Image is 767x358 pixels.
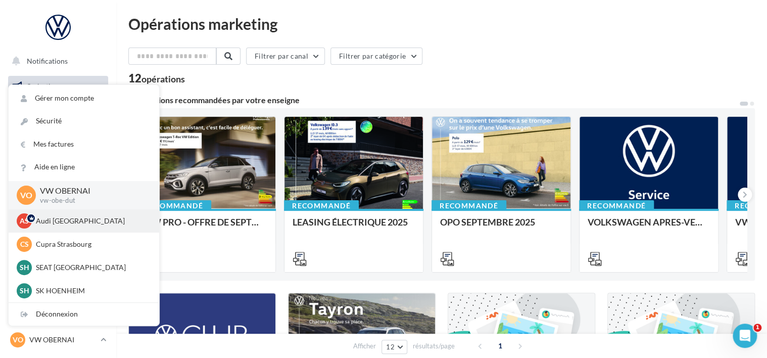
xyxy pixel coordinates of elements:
[432,200,506,211] div: Recommandé
[6,252,110,282] a: PLV et print personnalisable
[27,57,68,65] span: Notifications
[36,286,147,296] p: SK HOENHEIM
[246,48,325,65] button: Filtrer par canal
[413,341,455,351] span: résultats/page
[13,335,23,345] span: VO
[386,343,395,351] span: 12
[8,330,108,349] a: VO VW OBERNAI
[128,96,739,104] div: 6 opérations recommandées par votre enseigne
[579,200,654,211] div: Recommandé
[128,16,755,31] div: Opérations marketing
[753,324,761,332] span: 1
[36,262,147,273] p: SEAT [GEOGRAPHIC_DATA]
[128,73,185,84] div: 12
[9,156,159,178] a: Aide en ligne
[20,262,29,273] span: SH
[353,341,376,351] span: Afficher
[492,338,508,354] span: 1
[284,200,359,211] div: Recommandé
[6,228,110,249] a: Calendrier
[381,340,407,354] button: 12
[26,82,62,91] span: Opérations
[40,185,143,197] p: VW OBERNAI
[6,286,110,316] a: Campagnes DataOnDemand
[293,217,415,237] div: LEASING ÉLECTRIQUE 2025
[20,216,29,226] span: AS
[36,239,147,249] p: Cupra Strasbourg
[330,48,422,65] button: Filtrer par catégorie
[6,202,110,223] a: Médiathèque
[20,239,29,249] span: CS
[29,335,97,345] p: VW OBERNAI
[9,133,159,156] a: Mes factures
[6,101,110,122] a: Boîte de réception17
[440,217,562,237] div: OPO SEPTEMBRE 2025
[6,127,110,148] a: Visibilité en ligne
[36,216,147,226] p: Audi [GEOGRAPHIC_DATA]
[136,200,211,211] div: Recommandé
[40,196,143,205] p: vw-obe-dut
[6,51,106,72] button: Notifications
[9,303,159,326] div: Déconnexion
[6,152,110,173] a: Campagnes
[9,87,159,110] a: Gérer mon compte
[733,324,757,348] iframe: Intercom live chat
[588,217,710,237] div: VOLKSWAGEN APRES-VENTE
[145,217,267,237] div: VW PRO - OFFRE DE SEPTEMBRE 25
[6,76,110,97] a: Opérations
[20,286,29,296] span: SH
[9,110,159,132] a: Sécurité
[141,74,185,83] div: opérations
[6,177,110,198] a: Contacts
[20,189,32,201] span: VO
